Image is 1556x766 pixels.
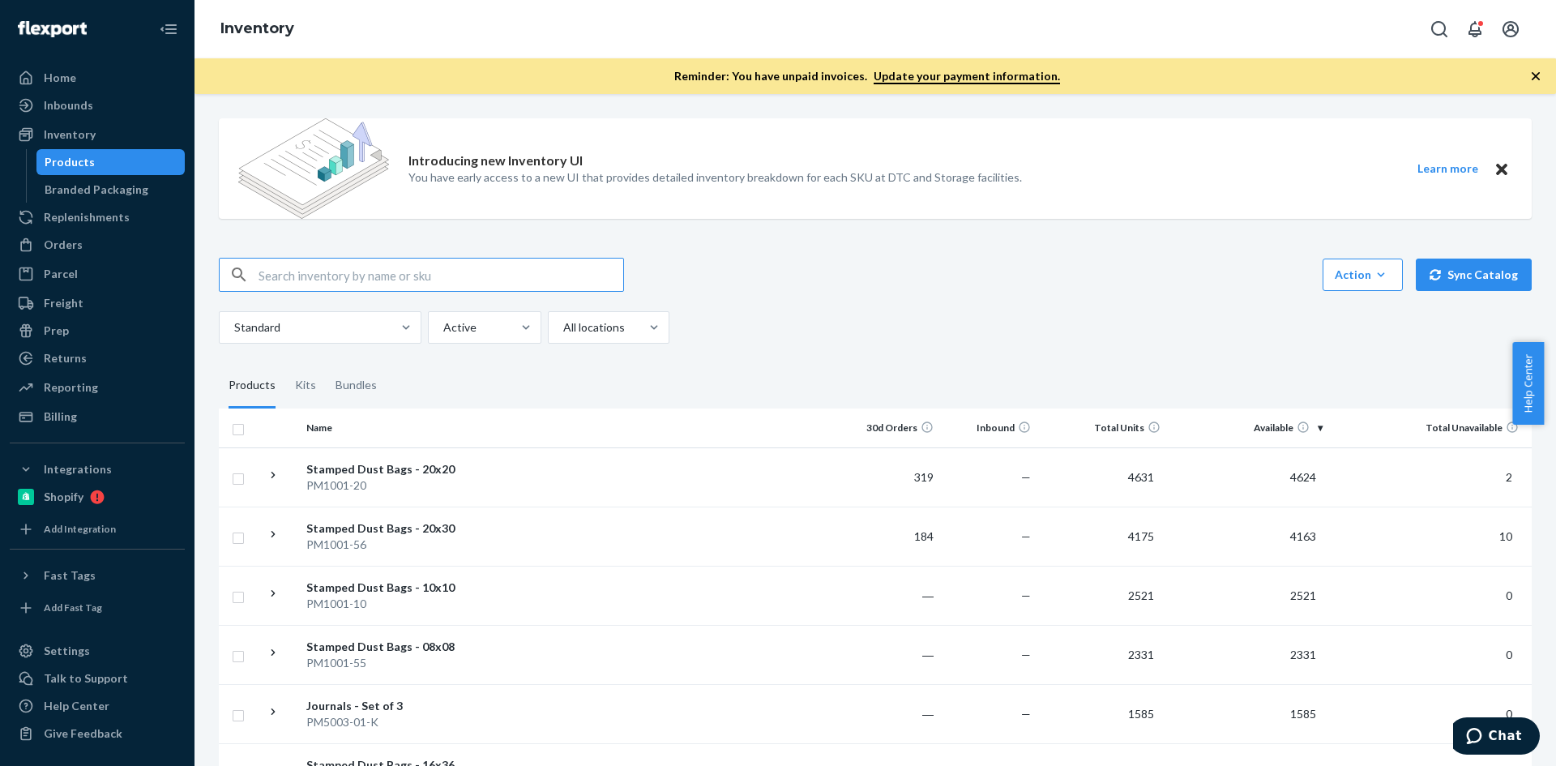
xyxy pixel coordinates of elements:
span: 1585 [1284,707,1323,721]
a: Home [10,65,185,91]
div: Products [229,363,276,409]
button: Fast Tags [10,563,185,588]
a: Reporting [10,374,185,400]
button: Talk to Support [10,665,185,691]
p: Reminder: You have unpaid invoices. [674,68,1060,84]
div: Kits [295,363,316,409]
input: Active [442,319,443,336]
div: Bundles [336,363,377,409]
div: Integrations [44,461,112,477]
td: ― [843,684,940,743]
div: Inbounds [44,97,93,113]
span: — [1021,470,1031,484]
button: Open account menu [1494,13,1527,45]
span: 0 [1499,707,1519,721]
div: Settings [44,643,90,659]
span: 2 [1499,470,1519,484]
a: Settings [10,638,185,664]
span: 4631 [1122,470,1161,484]
p: You have early access to a new UI that provides detailed inventory breakdown for each SKU at DTC ... [408,169,1022,186]
th: Total Unavailable [1329,409,1532,447]
span: 2521 [1284,588,1323,602]
span: 4163 [1284,529,1323,543]
th: Inbound [940,409,1037,447]
div: Action [1335,267,1391,283]
a: Update your payment information. [874,69,1060,84]
a: Inventory [220,19,294,37]
div: Reporting [44,379,98,396]
a: Add Fast Tag [10,595,185,621]
td: 319 [843,447,940,507]
div: PM5003-01-K [306,714,476,730]
span: 4624 [1284,470,1323,484]
iframe: Opens a widget where you can chat to one of our agents [1453,717,1540,758]
a: Branded Packaging [36,177,186,203]
button: Help Center [1512,342,1544,425]
button: Close Navigation [152,13,185,45]
a: Freight [10,290,185,316]
td: 184 [843,507,940,566]
button: Open notifications [1459,13,1491,45]
div: Freight [44,295,83,311]
span: 1585 [1122,707,1161,721]
div: Parcel [44,266,78,282]
a: Shopify [10,484,185,510]
div: Stamped Dust Bags - 20x20 [306,461,476,477]
input: Standard [233,319,234,336]
span: — [1021,707,1031,721]
span: 10 [1493,529,1519,543]
button: Sync Catalog [1416,259,1532,291]
div: Stamped Dust Bags - 10x10 [306,580,476,596]
button: Learn more [1407,159,1488,179]
div: Billing [44,409,77,425]
input: All locations [562,319,563,336]
td: ― [843,625,940,684]
a: Parcel [10,261,185,287]
div: Journals - Set of 3 [306,698,476,714]
img: new-reports-banner-icon.82668bd98b6a51aee86340f2a7b77ae3.png [238,118,389,219]
p: Introducing new Inventory UI [408,152,583,170]
a: Inbounds [10,92,185,118]
button: Close [1491,159,1512,179]
button: Open Search Box [1423,13,1456,45]
th: Name [300,409,482,447]
span: 2331 [1122,648,1161,661]
th: Total Units [1037,409,1167,447]
a: Help Center [10,693,185,719]
span: 0 [1499,588,1519,602]
div: Fast Tags [44,567,96,584]
div: Add Fast Tag [44,601,102,614]
a: Add Integration [10,516,185,542]
td: ― [843,566,940,625]
span: — [1021,648,1031,661]
th: 30d Orders [843,409,940,447]
span: 0 [1499,648,1519,661]
span: — [1021,529,1031,543]
div: PM1001-10 [306,596,476,612]
span: — [1021,588,1031,602]
ol: breadcrumbs [207,6,307,53]
div: Replenishments [44,209,130,225]
div: Prep [44,323,69,339]
input: Search inventory by name or sku [259,259,623,291]
a: Replenishments [10,204,185,230]
div: PM1001-55 [306,655,476,671]
div: PM1001-20 [306,477,476,494]
th: Available [1167,409,1329,447]
div: Add Integration [44,522,116,536]
div: Stamped Dust Bags - 08x08 [306,639,476,655]
div: Products [45,154,95,170]
div: Stamped Dust Bags - 20x30 [306,520,476,537]
a: Returns [10,345,185,371]
div: Orders [44,237,83,253]
a: Orders [10,232,185,258]
img: Flexport logo [18,21,87,37]
span: 2521 [1122,588,1161,602]
a: Products [36,149,186,175]
button: Give Feedback [10,721,185,747]
div: Returns [44,350,87,366]
a: Billing [10,404,185,430]
a: Inventory [10,122,185,148]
